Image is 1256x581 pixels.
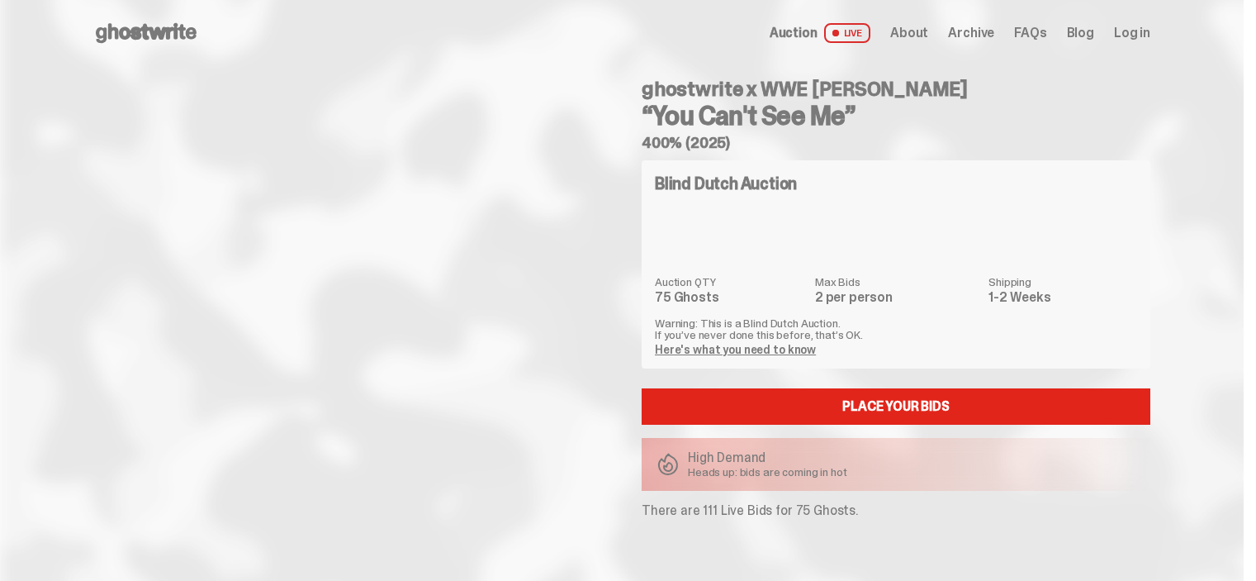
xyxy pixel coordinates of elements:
[688,466,847,478] p: Heads up: bids are coming in hot
[642,388,1150,425] a: Place your Bids
[770,26,818,40] span: Auction
[988,276,1137,288] dt: Shipping
[642,504,1150,517] p: There are 111 Live Bids for 75 Ghosts.
[824,23,871,43] span: LIVE
[655,342,816,357] a: Here's what you need to know
[948,26,994,40] a: Archive
[655,317,1137,341] p: Warning: This is a Blind Dutch Auction. If you’ve never done this before, that’s OK.
[890,26,928,40] a: About
[815,276,979,288] dt: Max Bids
[688,451,847,464] p: High Demand
[655,175,797,192] h4: Blind Dutch Auction
[1067,26,1094,40] a: Blog
[642,79,1150,99] h4: ghostwrite x WWE [PERSON_NAME]
[642,102,1150,129] h3: “You Can't See Me”
[1114,26,1150,40] a: Log in
[815,291,979,304] dd: 2 per person
[655,276,805,288] dt: Auction QTY
[655,291,805,304] dd: 75 Ghosts
[988,291,1137,304] dd: 1-2 Weeks
[642,136,1150,150] h5: 400% (2025)
[770,23,870,43] a: Auction LIVE
[1014,26,1046,40] a: FAQs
